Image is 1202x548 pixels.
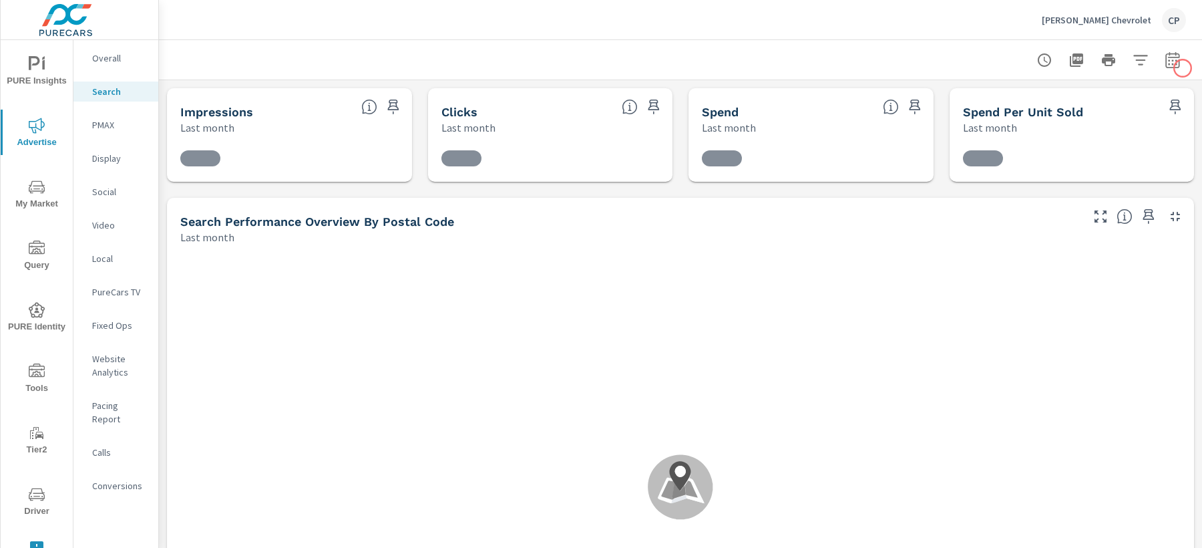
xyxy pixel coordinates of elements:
p: Conversions [92,479,148,493]
button: Apply Filters [1127,47,1154,74]
span: The number of times an ad was clicked by a consumer. [622,99,638,115]
span: The amount of money spent on advertising during the period. [883,99,899,115]
span: PURE Insights [5,56,69,89]
div: PureCars TV [73,282,158,302]
span: Save this to your personalized report [904,96,926,118]
p: Fixed Ops [92,319,148,332]
p: Website Analytics [92,352,148,379]
h5: Spend [702,105,739,119]
div: Local [73,249,158,269]
p: PureCars TV [92,285,148,299]
span: Understand Search performance data by postal code. Individual postal codes can be selected and ex... [1117,209,1133,225]
p: Last month [702,120,756,136]
div: Social [73,182,158,202]
p: Last month [441,120,495,136]
div: Search [73,82,158,102]
div: Display [73,148,158,168]
p: Display [92,152,148,165]
div: Pacing Report [73,396,158,429]
button: "Export Report to PDF" [1063,47,1090,74]
p: Last month [180,229,234,245]
p: Social [92,185,148,198]
h5: Spend Per Unit Sold [963,105,1083,119]
button: Print Report [1095,47,1122,74]
h5: Clicks [441,105,477,119]
span: Driver [5,487,69,519]
span: Save this to your personalized report [383,96,404,118]
p: Pacing Report [92,399,148,426]
div: Overall [73,48,158,68]
span: Advertise [5,118,69,150]
p: [PERSON_NAME] Chevrolet [1042,14,1151,26]
button: Minimize Widget [1165,206,1186,227]
div: Fixed Ops [73,315,158,335]
div: Website Analytics [73,349,158,382]
p: Last month [963,120,1017,136]
p: Local [92,252,148,265]
span: My Market [5,179,69,212]
span: Tools [5,364,69,396]
p: Overall [92,51,148,65]
div: Conversions [73,476,158,496]
span: Save this to your personalized report [643,96,664,118]
div: Video [73,215,158,235]
p: Last month [180,120,234,136]
span: Query [5,241,69,273]
p: Search [92,85,148,98]
h5: Search Performance Overview By Postal Code [180,215,454,229]
div: PMAX [73,115,158,135]
span: The number of times an ad was shown on your behalf. [361,99,377,115]
button: Make Fullscreen [1090,206,1111,227]
p: Calls [92,446,148,459]
span: PURE Identity [5,302,69,335]
div: Calls [73,442,158,462]
h5: Impressions [180,105,253,119]
p: PMAX [92,118,148,132]
span: Save this to your personalized report [1138,206,1159,227]
p: Video [92,219,148,232]
div: CP [1162,8,1186,32]
span: Tier2 [5,425,69,458]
